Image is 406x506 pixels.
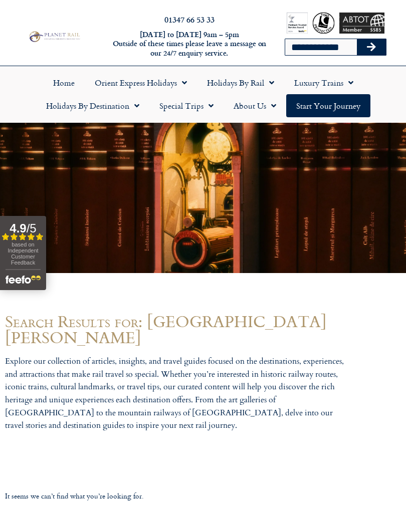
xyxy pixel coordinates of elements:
[5,355,351,432] p: Explore our collection of articles, insights, and travel guides focused on the destinations, expe...
[36,94,149,117] a: Holidays by Destination
[5,71,401,117] nav: Menu
[27,30,81,44] img: Planet Rail Train Holidays Logo
[284,71,363,94] a: Luxury Trains
[85,71,197,94] a: Orient Express Holidays
[5,491,194,501] div: It seems we can’t find what you’re looking for.
[5,313,401,345] h1: Search Results for: [GEOGRAPHIC_DATA][PERSON_NAME]
[197,71,284,94] a: Holidays by Rail
[357,39,386,55] button: Search
[286,94,370,117] a: Start your Journey
[224,94,286,117] a: About Us
[164,14,215,25] a: 01347 66 53 33
[43,71,85,94] a: Home
[111,30,268,58] h6: [DATE] to [DATE] 9am – 5pm Outside of these times please leave a message on our 24/7 enquiry serv...
[149,94,224,117] a: Special Trips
